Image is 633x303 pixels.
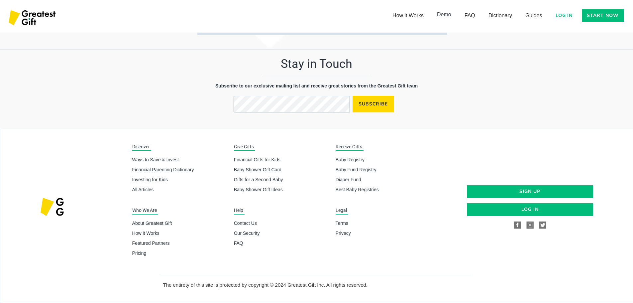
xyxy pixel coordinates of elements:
[336,207,348,215] h2: Legal
[160,82,473,89] h5: Subscribe to our exclusive mailing list and receive great stories from the Greatest Gift team
[336,220,432,227] a: Terms
[132,250,229,256] a: Pricing
[132,240,229,246] a: Featured Partners
[132,156,229,163] a: Ways to Save & Invest
[482,9,519,22] a: Dictionary
[234,156,330,163] a: Financial Gifts for Kids
[336,166,432,173] a: Baby Fund Registry
[132,186,229,193] a: All Articles
[132,166,229,173] a: Financial Parenting Dictionary
[467,185,593,198] a: sign up
[132,230,229,236] a: How it Works
[132,143,151,151] h2: Discover
[336,143,364,151] h2: Receive Gifts
[336,230,432,236] a: Privacy
[132,176,229,183] a: Investing for Kids
[234,176,330,183] a: Gifts for a Second Baby
[234,207,245,215] h2: Help
[234,230,330,236] a: Our Security
[234,220,330,227] a: Contact Us
[7,7,59,30] a: home
[519,9,549,22] a: Guides
[336,156,432,163] a: Baby Registry
[336,186,432,193] a: Best Baby Registries
[234,166,330,173] a: Baby Shower Gift Card
[234,96,400,116] form: Email Form
[234,143,255,151] h2: Give Gifts
[7,7,59,30] img: Greatest Gift Logo
[458,9,482,22] a: FAQ
[234,240,330,246] a: FAQ
[552,9,577,22] a: Log in
[160,56,473,72] h2: Stay in Touch
[582,9,624,22] a: Start now
[467,203,593,216] a: Log in
[353,96,394,112] input: Subscribe
[163,281,473,289] p: The entirety of this site is protected by copyright © 2024 Greatest Gift Inc. All rights reserved.
[234,186,330,193] a: Baby Shower Gift Ideas
[132,207,158,215] h2: Who We Are
[386,9,430,22] a: How it Works
[336,176,432,183] a: Diaper Fund
[430,8,458,21] a: Demo
[132,220,229,227] a: About Greatest Gift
